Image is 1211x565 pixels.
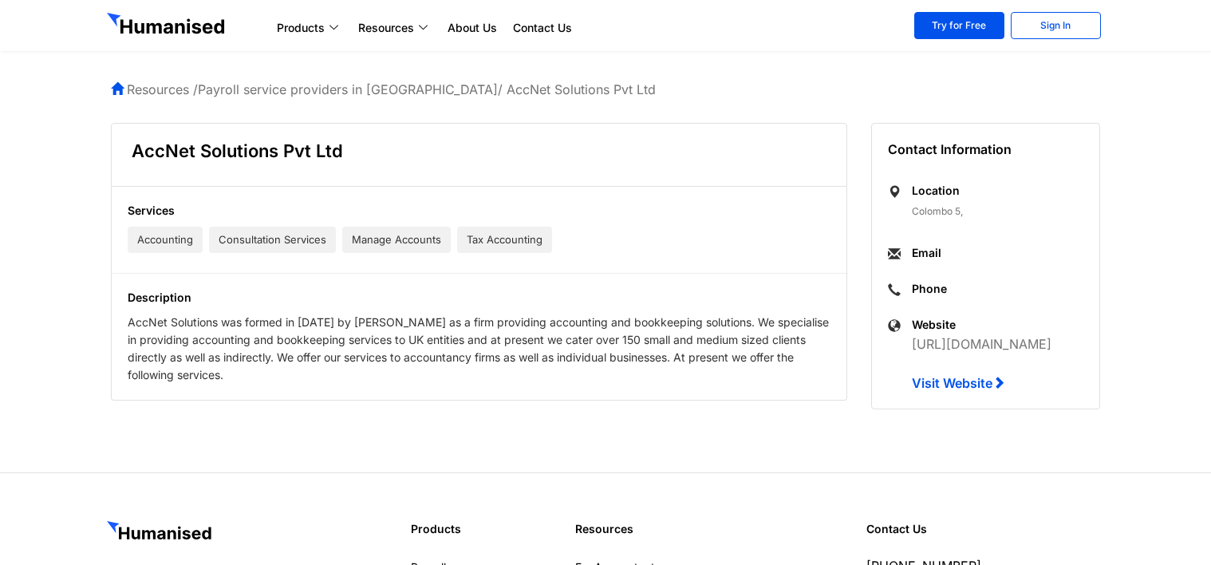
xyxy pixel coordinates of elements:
[411,521,559,537] h4: Products
[132,140,343,162] h1: AccNet Solutions Pvt Ltd
[128,203,830,219] h5: Services
[1011,12,1101,39] a: Sign In
[912,205,963,217] span: Colombo 5,
[912,375,1005,391] a: Visit Website
[342,227,451,253] span: Manage Accounts
[505,18,580,38] a: Contact Us
[440,18,505,38] a: About Us
[912,183,1083,199] h6: Location
[912,334,1083,354] p: [URL][DOMAIN_NAME]
[866,521,1104,537] h4: Contact Us
[912,245,1083,261] h6: Email
[912,317,1083,333] h6: Website
[128,290,830,306] h5: Description
[457,227,552,253] span: Tax Accounting
[888,140,1084,159] h5: Contact Information
[209,227,336,253] span: Consultation Services
[128,314,830,384] p: AccNet Solutions was formed in [DATE] by [PERSON_NAME] as a firm providing accounting and bookkee...
[128,227,203,253] span: Accounting
[269,18,350,38] a: Products
[198,81,498,97] a: Payroll service providers in [GEOGRAPHIC_DATA]
[107,13,228,38] img: GetHumanised Logo
[575,521,851,537] h4: Resources
[107,521,215,543] img: GetHumanised Logo
[912,281,1083,297] h6: Phone
[350,18,440,38] a: Resources
[914,12,1004,39] a: Try for Free
[111,80,1100,99] p: Resources / / AccNet Solutions Pvt Ltd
